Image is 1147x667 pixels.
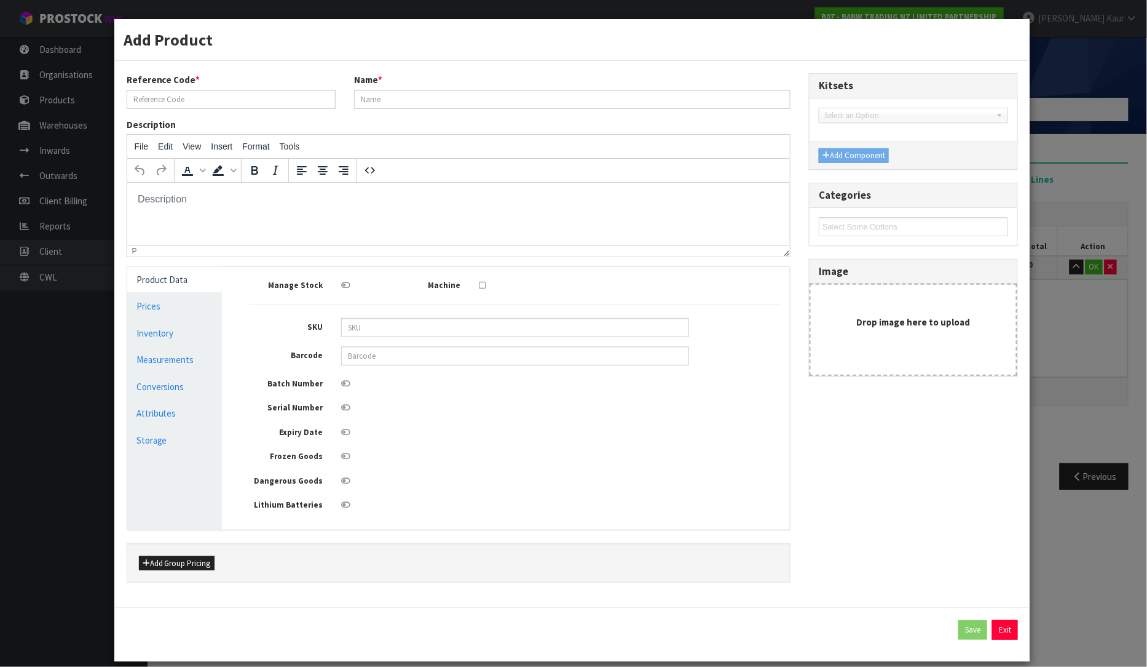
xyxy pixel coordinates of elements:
label: Machine [378,276,470,292]
div: Background color [208,160,238,181]
a: Inventory [127,321,223,346]
span: File [135,142,149,151]
label: Description [127,118,176,131]
a: Conversions [127,374,223,399]
strong: Drop image here to upload [857,316,971,328]
button: Align center [312,160,333,181]
iframe: Rich Text Area. Press ALT-0 for help. [127,183,790,246]
button: Exit [992,620,1018,640]
h3: Add Product [124,28,1022,51]
span: Edit [158,142,173,151]
button: Align right [333,160,354,181]
span: Format [242,142,269,151]
h3: Image [819,266,1008,278]
a: Measurements [127,347,223,372]
a: Product Data [127,267,223,292]
button: Bold [244,160,265,181]
input: Reference Code [127,90,336,109]
div: p [132,247,137,255]
h3: Kitsets [819,80,1008,92]
h3: Categories [819,190,1008,201]
a: Storage [127,428,223,453]
button: Add Group Pricing [139,556,215,571]
label: Manage Stock [240,276,332,292]
button: Undo [130,160,151,181]
div: Resize [780,246,790,257]
button: Align left [291,160,312,181]
label: Dangerous Goods [240,472,332,487]
button: Redo [151,160,171,181]
input: Barcode [341,346,689,365]
label: Name [354,73,382,86]
span: Tools [280,142,300,151]
input: Name [354,90,790,109]
span: Select an Option [824,108,991,123]
label: SKU [240,318,332,333]
button: Save [958,620,987,640]
button: Add Component [819,148,889,163]
label: Serial Number [240,399,332,414]
button: Italic [265,160,286,181]
span: View [183,142,201,151]
label: Lithium Batteries [240,496,332,511]
label: Batch Number [240,375,332,390]
button: Source code [360,160,380,181]
label: Frozen Goods [240,447,332,463]
div: Text color [177,160,208,181]
a: Prices [127,294,223,319]
label: Expiry Date [240,423,332,439]
input: SKU [341,318,689,337]
label: Reference Code [127,73,200,86]
label: Barcode [240,346,332,362]
span: Insert [211,142,232,151]
a: Attributes [127,401,223,426]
